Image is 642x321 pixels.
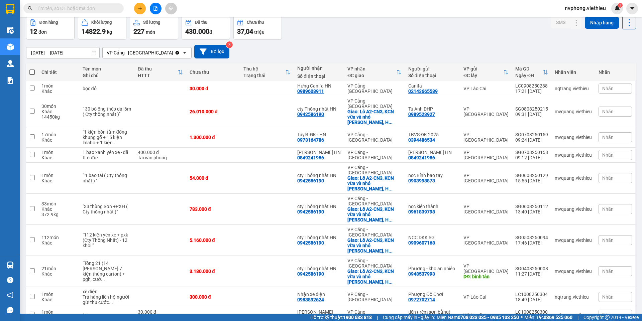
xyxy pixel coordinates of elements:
[297,89,324,94] div: 0989608911
[41,212,76,217] div: 372.9 kg
[515,297,548,302] div: 18:49 [DATE]
[83,150,131,160] div: 1 bao xanh yên xe - đã tt cước
[512,63,551,81] th: Toggle SortBy
[602,152,614,158] span: Nhãn
[555,312,592,317] div: nqtrang.viethieu
[599,69,632,75] div: Nhãn
[408,204,457,209] div: ncc kiến thành
[109,300,113,305] span: ...
[408,178,435,183] div: 0903998873
[130,16,178,40] button: Số lượng227món
[408,309,457,315] div: tiến ( rèm sơn bằng)
[408,297,435,302] div: 0972702714
[310,314,372,321] span: Hỗ trợ kỹ thuật:
[383,314,435,321] span: Cung cấp máy in - giấy in:
[463,66,503,71] div: VP gửi
[297,297,324,302] div: 0983892624
[515,178,548,183] div: 15:55 [DATE]
[347,196,402,206] div: VP Cảng - [GEOGRAPHIC_DATA]
[190,175,237,181] div: 54.000 đ
[41,83,76,89] div: 1 món
[297,65,341,71] div: Người nhận
[515,235,548,240] div: SG0508250094
[153,6,158,11] span: file-add
[297,137,324,143] div: 0973164786
[190,237,237,243] div: 5.160.000 đ
[233,16,282,40] button: Chưa thu37,04 triệu
[555,175,592,181] div: mvquang.viethieu
[83,73,131,78] div: Ghi chú
[39,46,77,53] span: 10:27:43 [DATE]
[41,235,76,240] div: 112 món
[190,269,237,274] div: 3.180.000 đ
[240,63,294,81] th: Toggle SortBy
[551,16,571,28] button: SMS
[41,297,76,302] div: Khác
[389,217,393,222] span: ...
[91,20,112,25] div: Khối lượng
[133,27,144,35] span: 227
[297,235,341,240] div: cty Thống nhất HN
[602,269,614,274] span: Nhãn
[169,6,173,11] span: aim
[515,204,548,209] div: SG0608250112
[614,5,620,11] img: icon-new-feature
[463,312,509,317] div: VP Lào Cai
[297,266,341,271] div: cty Thống nhất HN
[515,266,548,271] div: SG0408250008
[143,20,160,25] div: Số lượng
[138,309,183,315] div: 30.000 đ
[408,73,457,78] div: Số điện thoại
[463,263,509,274] div: VP [GEOGRAPHIC_DATA]
[107,49,173,56] div: VP Cảng - [GEOGRAPHIC_DATA]
[226,41,233,48] sup: 3
[41,69,76,75] div: Chi tiết
[515,271,548,277] div: 11:27 [DATE]
[113,140,117,145] span: ...
[297,132,341,137] div: Tuyết ĐK - HN
[28,6,32,11] span: search
[190,69,237,75] div: Chưa thu
[463,150,509,160] div: VP [GEOGRAPHIC_DATA]
[515,83,548,89] div: LC0908250288
[190,109,237,114] div: 26.010.000 đ
[41,114,76,120] div: 14450 kg
[605,315,610,320] span: copyright
[41,89,76,94] div: Khác
[31,21,85,28] strong: PHIẾU GỬI HÀNG
[408,137,435,143] div: 0394486534
[515,309,548,315] div: LC1008250300
[347,269,402,285] div: Giao: Lô A2-CN3, KCN vừa và nhỏ Từ Liêm, Hà Nội
[602,86,614,91] span: Nhãn
[83,261,131,282] div: "Tổng 21 (14 bó catton+ 7 kiện thùng carton) + pgh, cước đón 600k (Cty Thông Nhất) 6 khôi "
[37,5,116,12] input: Tìm tên, số ĐT hoặc mã đơn
[343,315,372,320] strong: 1900 633 818
[515,240,548,246] div: 17:46 [DATE]
[524,314,572,321] span: Miền Bắc
[138,66,178,71] div: Đã thu
[6,4,14,14] img: logo-vxr
[347,109,402,125] div: Giao: Lô A2-CN3, KCN vừa và nhỏ Từ Liêm, Hà Nội
[41,201,76,206] div: 33 món
[134,63,186,81] th: Toggle SortBy
[7,43,14,50] img: warehouse-icon
[297,155,324,160] div: 0849241986
[585,17,619,29] button: Nhập hàng
[463,204,509,214] div: VP [GEOGRAPHIC_DATA]
[408,271,435,277] div: 0948537993
[297,204,341,209] div: cty Thống nhất HN
[408,106,457,112] div: Tú Anh DHP
[297,83,341,89] div: Hưng Canifa HN
[297,106,341,112] div: cty Thống nhất HN
[297,271,324,277] div: 0942586190
[408,66,457,71] div: Người gửi
[555,237,592,243] div: mvquang.viethieu
[602,109,614,114] span: Nhãn
[82,27,106,35] span: 14822.9
[408,292,457,297] div: Phượng Đồ Chơi
[463,173,509,183] div: VP [GEOGRAPHIC_DATA]
[408,89,438,94] div: 02143665589
[408,132,457,137] div: TBVS ĐK 2025
[7,60,14,67] img: warehouse-icon
[41,150,76,155] div: 1 món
